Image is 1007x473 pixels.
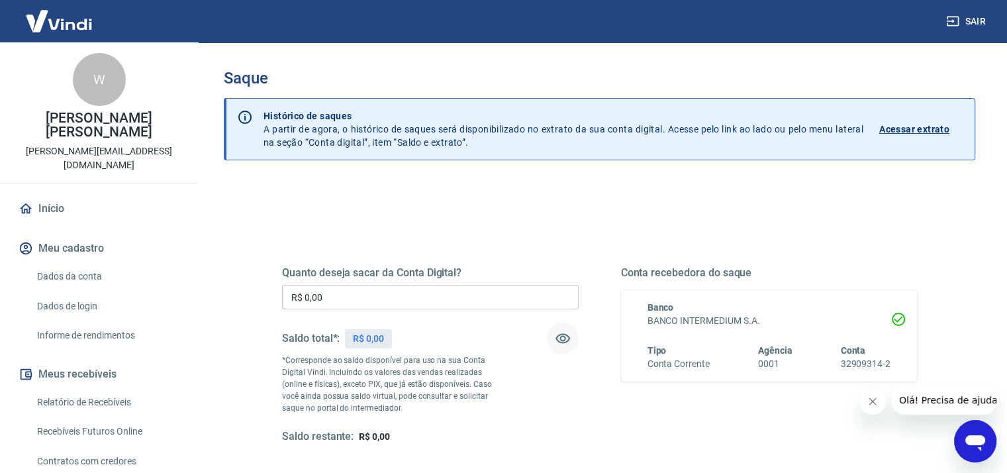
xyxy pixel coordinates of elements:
[32,322,182,349] a: Informe de rendimentos
[16,1,102,41] img: Vindi
[11,111,187,139] p: [PERSON_NAME] [PERSON_NAME]
[8,9,111,20] span: Olá! Precisa de ajuda?
[859,388,886,415] iframe: Fechar mensagem
[224,69,975,87] h3: Saque
[282,266,579,280] h5: Quanto deseja sacar da Conta Digital?
[891,386,996,415] iframe: Mensagem da empresa
[647,314,891,328] h6: BANCO INTERMEDIUM S.A.
[282,354,504,414] p: *Corresponde ao saldo disponível para uso na sua Conta Digital Vindi. Incluindo os valores das ve...
[840,357,890,371] h6: 32909314-2
[32,418,182,445] a: Recebíveis Futuros Online
[647,345,667,356] span: Tipo
[16,234,182,263] button: Meu cadastro
[647,357,710,371] h6: Conta Corrente
[11,144,187,172] p: [PERSON_NAME][EMAIL_ADDRESS][DOMAIN_NAME]
[264,109,863,123] p: Histórico de saques
[758,357,792,371] h6: 0001
[621,266,918,280] h5: Conta recebedora do saque
[840,345,865,356] span: Conta
[943,9,991,34] button: Sair
[647,302,674,313] span: Banco
[758,345,792,356] span: Agência
[16,194,182,223] a: Início
[32,293,182,320] a: Dados de login
[32,263,182,290] a: Dados da conta
[282,430,354,444] h5: Saldo restante:
[282,332,340,345] h5: Saldo total*:
[264,109,863,149] p: A partir de agora, o histórico de saques será disponibilizado no extrato da sua conta digital. Ac...
[353,332,384,346] p: R$ 0,00
[954,420,996,462] iframe: Botão para abrir a janela de mensagens
[359,431,390,442] span: R$ 0,00
[32,389,182,416] a: Relatório de Recebíveis
[73,53,126,106] div: W
[879,109,964,149] a: Acessar extrato
[879,123,949,136] p: Acessar extrato
[16,360,182,389] button: Meus recebíveis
